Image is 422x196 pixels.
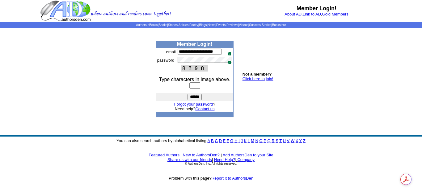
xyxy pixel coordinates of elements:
[159,77,230,82] font: Type characters in image above.
[239,23,248,27] a: Videos
[264,138,266,143] a: P
[223,153,273,157] a: Add AuthorsDen to your Site
[243,72,272,76] b: Not a member?
[226,58,230,63] img: npw-badge-icon.svg
[215,138,217,143] a: C
[169,176,253,181] font: Problem with this page?
[181,153,182,157] font: |
[212,176,253,181] a: Report it to AuthorsDen
[276,138,278,143] a: S
[212,157,213,162] font: |
[303,12,321,16] a: Link to AD
[227,138,229,143] a: F
[243,76,273,81] a: Click here to join!
[241,138,243,143] a: J
[149,153,179,157] a: Featured Authors
[303,138,306,143] a: Z
[272,23,286,27] a: Bookstore
[208,138,210,143] a: A
[168,23,178,27] a: Stories
[228,60,231,64] span: 1
[248,138,250,143] a: L
[237,157,255,162] a: Company
[189,23,198,27] a: Poetry
[136,23,146,27] a: Authors
[174,102,215,107] font: ?
[296,138,298,143] a: X
[166,50,176,54] font: email
[185,162,237,165] font: © AuthorsDen, Inc. All rights reserved.
[234,138,237,143] a: H
[216,23,226,27] a: Events
[285,12,348,16] font: , ,
[230,138,233,143] a: G
[179,23,189,27] a: Articles
[244,138,247,143] a: K
[158,23,167,27] a: Books
[322,12,348,16] a: Gold Members
[223,138,226,143] a: E
[177,41,213,47] b: Member Login!
[260,138,263,143] a: O
[211,138,214,143] a: B
[167,157,212,162] a: Share us with our friends
[219,138,222,143] a: D
[299,138,302,143] a: Y
[238,138,240,143] a: I
[226,50,230,54] img: npw-badge-icon.svg
[181,65,208,72] img: This Is CAPTCHA Image
[255,138,258,143] a: N
[297,5,336,11] b: Member Login!
[147,23,158,27] a: eBooks
[136,23,286,27] span: | | | | | | | | | | | |
[199,23,207,27] a: Blogs
[267,138,270,143] a: Q
[174,102,213,107] a: Forgot your password
[272,138,274,143] a: R
[226,23,238,27] a: Reviews
[116,138,306,143] font: You can also search authors by alphabetical listing:
[291,138,294,143] a: W
[285,12,302,16] a: About AD
[221,153,222,157] font: |
[183,153,220,157] a: New to AuthorsDen?
[214,157,235,162] a: Need Help?
[208,23,215,27] a: News
[283,138,286,143] a: U
[157,58,175,63] font: password
[195,107,214,111] a: Contact us
[249,23,271,27] a: Success Stories
[175,107,215,111] font: Need help?
[251,138,254,143] a: M
[235,157,255,162] font: |
[228,52,231,56] span: 1
[279,138,282,143] a: T
[287,138,290,143] a: V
